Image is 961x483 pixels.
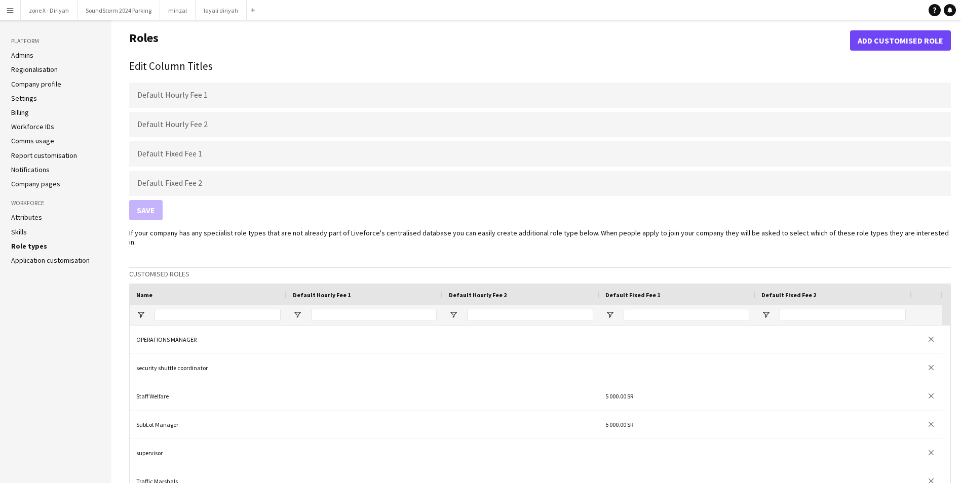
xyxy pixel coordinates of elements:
[130,411,287,438] div: SubLot Manager
[293,291,351,299] span: Default Hourly Fee 1
[599,382,755,410] div: 5 000.00 SR
[11,213,42,222] a: Attributes
[11,256,90,265] a: Application customisation
[11,165,50,174] a: Notifications
[761,310,771,319] button: Open Filter Menu
[11,151,77,160] a: Report customisation
[761,291,816,299] span: Default Fixed Fee 2
[11,136,54,145] a: Comms usage
[155,309,281,321] input: Name Filter Input
[11,241,47,251] a: Role types
[449,310,458,319] button: Open Filter Menu
[293,310,302,319] button: Open Filter Menu
[605,310,614,319] button: Open Filter Menu
[605,291,660,299] span: Default Fixed Fee 1
[160,1,196,20] button: minzal
[130,326,287,353] div: OPERATIONS MANAGER
[129,58,951,74] h2: Edit Column Titles
[11,51,33,60] a: Admins
[467,309,593,321] input: Default Hourly Fee 2 Filter Input
[11,122,54,131] a: Workforce IDs
[311,309,437,321] input: Default Hourly Fee 1 Filter Input
[780,309,906,321] input: Default Fixed Fee 2 Filter Input
[11,94,37,103] a: Settings
[624,309,749,321] input: Default Fixed Fee 1 Filter Input
[11,65,58,74] a: Regionalisation
[130,354,287,382] div: security shuttle coordinator
[129,30,850,51] h1: Roles
[136,291,152,299] span: Name
[130,382,287,410] div: Staff Welfare
[11,227,27,236] a: Skills
[11,108,29,117] a: Billing
[130,439,287,467] div: supervisor
[11,179,60,188] a: Company pages
[129,269,951,278] h3: Customised roles
[21,1,78,20] button: zone X - Diriyah
[449,291,507,299] span: Default Hourly Fee 2
[78,1,160,20] button: SoundStorm 2024 Parking
[599,411,755,438] div: 5 000.00 SR
[129,228,951,247] p: If your company has any specialist role types that are not already part of Liveforce's centralise...
[850,30,951,51] button: Add customised role
[11,36,100,46] h3: Platform
[196,1,247,20] button: layali diriyah
[136,310,145,319] button: Open Filter Menu
[11,198,100,208] h3: Workforce
[11,79,61,89] a: Company profile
